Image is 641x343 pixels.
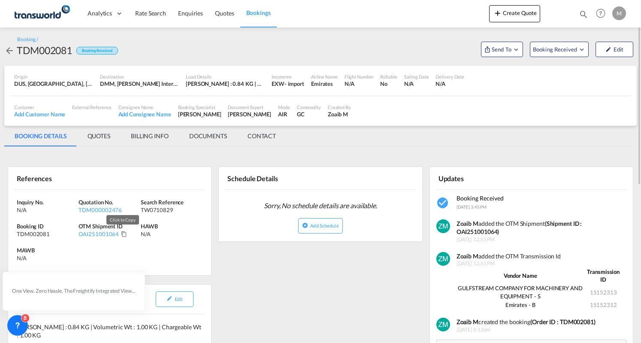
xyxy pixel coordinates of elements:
[457,252,623,261] div: added the OTM Transmission Id
[404,73,429,80] div: Sailing Date
[17,223,44,230] span: Booking ID
[491,45,512,54] span: Send To
[435,80,464,88] div: N/A
[457,219,623,236] div: added the OTM Shipment
[457,326,623,334] span: [DATE] 6:12pm
[77,126,121,146] md-tab-item: QUOTES
[380,80,397,88] div: No
[404,80,429,88] div: N/A
[579,9,588,19] md-icon: icon-magnify
[328,104,351,110] div: Created By
[118,110,171,118] div: Add Consignee Name
[457,236,623,243] span: [DATE] 12:51 PM
[436,196,450,210] md-icon: icon-checkbox-marked-circle
[225,170,319,185] div: Schedule Details
[186,73,265,80] div: Load Details
[141,199,184,206] span: Search Reference
[237,126,286,146] md-tab-item: CONTACT
[17,43,72,57] div: TDM002081
[178,9,203,17] span: Enquiries
[15,170,108,185] div: References
[587,268,620,283] strong: Transmission ID
[593,6,608,21] span: Help
[121,126,179,146] md-tab-item: BILLING INFO
[4,46,15,56] md-icon: icon-arrow-left
[79,230,119,238] div: OAI251001064
[284,80,304,88] div: - import
[100,73,179,80] div: Destination
[4,126,286,146] md-pagination-wrapper: Use the left and right arrow keys to navigate between tabs
[79,223,123,230] span: OTM Shipment ID
[380,73,397,80] div: Rollable
[612,6,626,20] div: M
[584,284,623,300] td: 15152313
[17,199,44,206] span: Inquiry No.
[17,36,38,43] div: Booking /
[76,47,118,55] div: Booking Received
[297,104,321,110] div: Commodity
[504,272,537,279] strong: Vendor Name
[4,126,77,146] md-tab-item: BOOKING DETAILS
[14,73,93,80] div: Origin
[493,8,503,18] md-icon: icon-plus 400-fg
[272,80,284,88] div: EXW
[100,80,179,88] div: DMM, King Fahd International, Ad Dammam, Saudi Arabia, Middle East, Middle East
[584,301,623,309] td: 15152312
[135,9,166,17] span: Rate Search
[260,197,381,214] span: Sorry, No schedule details are available.
[88,9,112,18] span: Analytics
[17,254,27,262] div: N/A
[302,222,308,228] md-icon: icon-plus-circle
[179,126,237,146] md-tab-item: DOCUMENTS
[457,194,504,202] span: Booking Received
[457,220,478,227] strong: Zoaib M
[118,104,171,110] div: Consignee Name
[79,206,138,214] div: TDM000002476
[311,80,338,88] div: Emirates
[178,104,221,110] div: Booking Specialist
[457,284,584,300] td: GULFSTREAM COMPANY FOR MACHINERY AND EQUIPMENT - S
[345,80,374,88] div: N/A
[489,5,540,22] button: icon-plus 400-fgCreate Quote
[457,252,478,260] strong: Zoaib M
[278,104,290,110] div: Mode
[14,80,93,88] div: DUS, Düsseldorf International, Düsseldorf, Germany, Western Europe, Europe
[596,42,633,57] button: icon-pencilEdit
[178,110,221,118] div: [PERSON_NAME]
[156,291,194,307] button: icon-pencilEdit
[79,199,113,206] span: Quotation No.
[141,230,203,238] div: N/A
[457,318,623,326] div: created the booking
[141,206,200,214] div: TW0710829
[457,260,623,267] span: [DATE] 12:51 PM
[311,73,338,80] div: Airline Name
[186,80,265,88] div: [PERSON_NAME] : 0.84 KG | Volumetric Wt : 1.00 KG | Chargeable Wt : 1.00 KG
[579,9,588,22] div: icon-magnify
[310,223,339,228] span: Add Schedule
[436,252,450,266] img: v+XMcPmzgAAAABJRU5ErkJggg==
[593,6,612,21] div: Help
[175,296,183,302] span: Edit
[457,204,487,209] span: [DATE] 3:45 PM
[345,73,374,80] div: Flight Number
[17,206,76,214] div: N/A
[17,230,76,238] div: TDM002081
[530,318,596,325] b: (Order ID : TDM002081)
[328,110,351,118] div: Zoaib M
[457,318,478,325] b: Zoaib M
[228,110,271,118] div: [PERSON_NAME]
[297,110,321,118] div: GC
[141,223,158,230] span: HAWB
[278,110,290,118] div: AIR
[17,247,35,254] span: MAWB
[605,46,611,52] md-icon: icon-pencil
[215,9,234,17] span: Quotes
[481,42,523,57] button: Open demo menu
[272,73,304,80] div: Incoterms
[457,301,584,309] td: Emirates - B
[436,318,450,331] img: v+XMcPmzgAAAABJRU5ErkJggg==
[298,218,342,234] button: icon-plus-circleAdd Schedule
[436,219,450,233] img: v+XMcPmzgAAAABJRU5ErkJggg==
[166,295,172,301] md-icon: icon-pencil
